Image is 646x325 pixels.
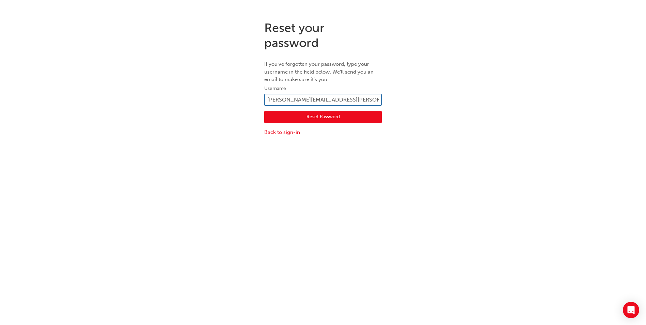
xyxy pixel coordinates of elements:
div: Open Intercom Messenger [623,302,639,318]
label: Username [264,84,382,93]
p: If you've forgotten your password, type your username in the field below. We'll send you an email... [264,60,382,83]
a: Back to sign-in [264,128,382,136]
button: Reset Password [264,111,382,124]
input: Username [264,94,382,106]
h1: Reset your password [264,20,382,50]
